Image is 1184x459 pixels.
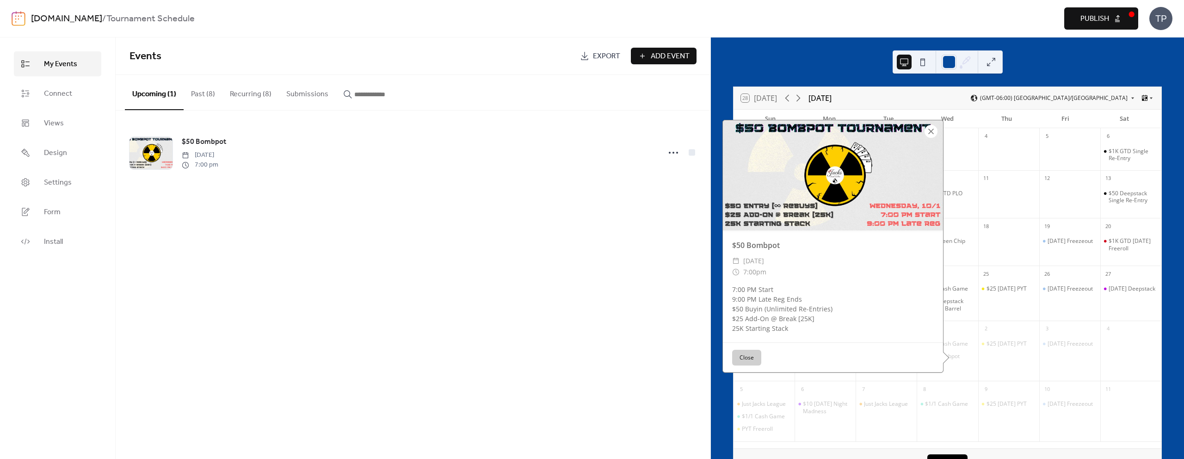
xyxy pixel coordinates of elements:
[106,10,195,28] b: Tournament Schedule
[44,88,72,99] span: Connect
[742,400,786,408] div: Just Jacks League
[732,267,740,278] div: ​
[803,400,852,415] div: $10 [DATE] Night Madness
[741,110,800,128] div: Sun
[1103,174,1113,184] div: 13
[44,118,64,129] span: Views
[981,174,991,184] div: 11
[734,425,795,433] div: PYT Freeroll
[981,324,991,334] div: 2
[808,93,832,104] div: [DATE]
[31,10,102,28] a: [DOMAIN_NAME]
[981,384,991,394] div: 9
[743,267,766,278] span: 7:00pm
[1048,400,1093,408] div: [DATE] Freezeout
[631,48,697,64] button: Add Event
[1109,148,1158,162] div: $1K GTD Single Re-Entry
[14,170,101,195] a: Settings
[1103,269,1113,279] div: 27
[980,95,1128,101] span: (GMT-06:00) [GEOGRAPHIC_DATA]/[GEOGRAPHIC_DATA]
[14,81,101,106] a: Connect
[734,400,795,408] div: Just Jacks League
[1039,340,1100,347] div: Friday Freezeout
[723,240,943,251] div: $50 Bombpot
[1048,285,1093,292] div: [DATE] Freezeout
[1109,285,1155,292] div: [DATE] Deepstack
[736,384,746,394] div: 5
[1100,285,1161,292] div: Saturday Deepstack
[742,413,785,420] div: $1/1 Cash Game
[1109,190,1158,204] div: $50 Deepstack Single Re-Entry
[14,51,101,76] a: My Events
[1039,400,1100,408] div: Friday Freezeout
[14,229,101,254] a: Install
[1100,237,1161,252] div: $1K GTD Saturday Freeroll
[44,148,67,159] span: Design
[723,285,943,333] div: 7:00 PM Start 9:00 PM Late Reg Ends $50 Buyin (Unlimited Re-Entries) $25 Add-On @ Break [25K] 25K...
[981,269,991,279] div: 25
[795,400,856,415] div: $10 Monday Night Madness
[279,75,336,109] button: Submissions
[129,46,161,67] span: Events
[856,400,917,408] div: Just Jacks League
[1042,221,1052,231] div: 19
[651,51,690,62] span: Add Event
[987,400,1027,408] div: $25 [DATE] PYT
[859,110,918,128] div: Tue
[987,340,1027,347] div: $25 [DATE] PYT
[978,340,1039,347] div: $25 Thursday PYT
[1048,237,1093,245] div: [DATE] Freezeout
[1042,384,1052,394] div: 10
[978,400,1039,408] div: $25 Thursday PYT
[734,413,795,420] div: $1/1 Cash Game
[800,110,859,128] div: Mon
[1100,148,1161,162] div: $1K GTD Single Re-Entry
[14,111,101,136] a: Views
[44,207,61,218] span: Form
[1100,190,1161,204] div: $50 Deepstack Single Re-Entry
[1042,131,1052,142] div: 5
[919,384,930,394] div: 8
[1039,285,1100,292] div: Friday Freezeout
[987,285,1027,292] div: $25 [DATE] PYT
[977,110,1036,128] div: Thu
[44,236,63,248] span: Install
[978,285,1039,292] div: $25 Thursday PYT
[1042,324,1052,334] div: 3
[44,59,77,70] span: My Events
[125,75,184,110] button: Upcoming (1)
[102,10,106,28] b: /
[1103,384,1113,394] div: 11
[864,400,908,408] div: Just Jacks League
[981,131,991,142] div: 4
[1048,340,1093,347] div: [DATE] Freezeout
[182,150,218,160] span: [DATE]
[1103,131,1113,142] div: 6
[593,51,620,62] span: Export
[14,140,101,165] a: Design
[573,48,627,64] a: Export
[1042,174,1052,184] div: 12
[1103,221,1113,231] div: 20
[222,75,279,109] button: Recurring (8)
[1103,324,1113,334] div: 4
[732,350,761,366] button: Close
[742,425,773,433] div: PYT Freeroll
[918,110,977,128] div: Wed
[12,11,25,26] img: logo
[184,75,222,109] button: Past (8)
[1109,237,1158,252] div: $1K GTD [DATE] Freeroll
[44,177,72,188] span: Settings
[732,255,740,267] div: ​
[1064,7,1138,30] button: Publish
[743,255,764,267] span: [DATE]
[925,237,974,252] div: $50 Green Chip Bounty
[1095,110,1154,128] div: Sat
[14,199,101,224] a: Form
[182,136,226,148] a: $50 Bombpot
[797,384,808,394] div: 6
[925,400,968,408] div: $1/1 Cash Game
[1149,7,1172,30] div: TP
